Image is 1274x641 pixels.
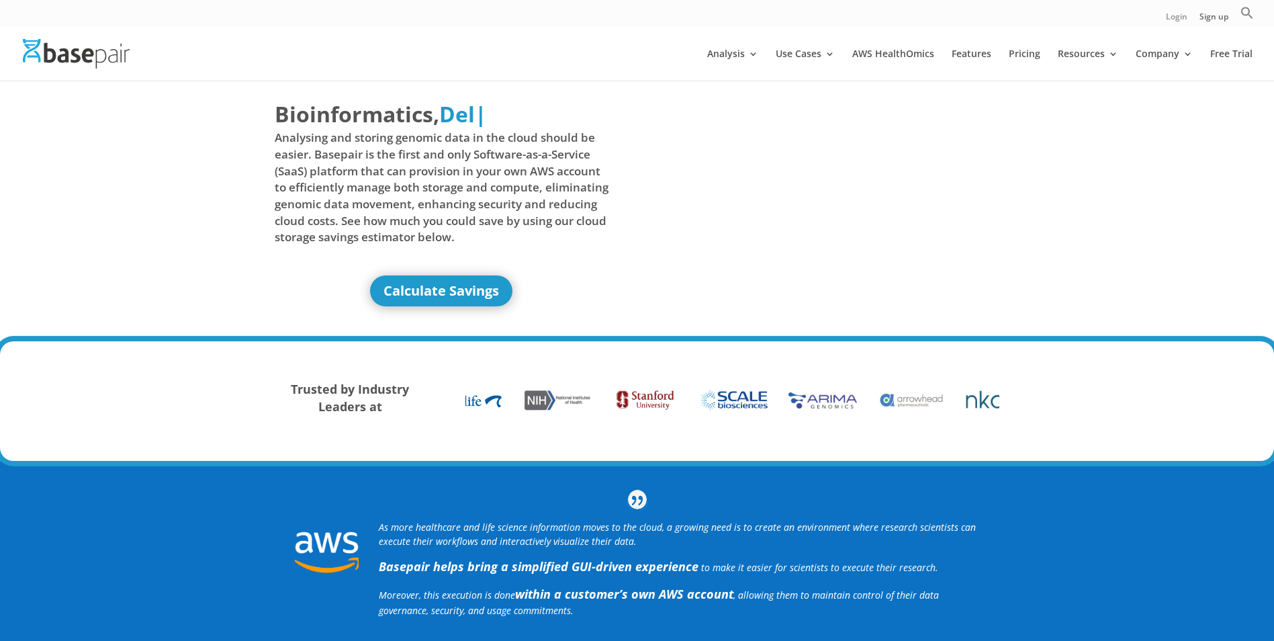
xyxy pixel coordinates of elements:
a: Features [952,49,991,81]
b: within a customer’s own AWS account [515,586,733,602]
span: | [475,99,487,128]
a: Pricing [1009,49,1040,81]
a: Analysis [707,49,758,81]
i: As more healthcare and life science information moves to the cloud, a growing need is to create a... [379,521,976,548]
span: to make it easier for scientists to execute their research. [701,561,938,574]
a: Calculate Savings [370,275,512,306]
img: Basepair [23,39,130,68]
svg: Search [1240,6,1254,19]
span: Del [439,99,475,128]
span: Moreover, this execution is done , allowing them to maintain control of their data governance, se... [379,589,939,617]
strong: Basepair helps bring a simplified GUI-driven experience [379,558,698,574]
a: Login [1166,13,1187,27]
iframe: Basepair - NGS Analysis Simplified [647,99,982,287]
a: Sign up [1199,13,1228,27]
a: Resources [1058,49,1118,81]
a: AWS HealthOmics [852,49,934,81]
strong: Trusted by Industry Leaders at [291,381,409,415]
a: Search Icon Link [1240,6,1254,27]
a: Company [1136,49,1193,81]
span: Analysing and storing genomic data in the cloud should be easier. Basepair is the first and only ... [275,130,609,245]
span: Bioinformatics, [275,99,439,130]
a: Free Trial [1210,49,1253,81]
a: Use Cases [776,49,835,81]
